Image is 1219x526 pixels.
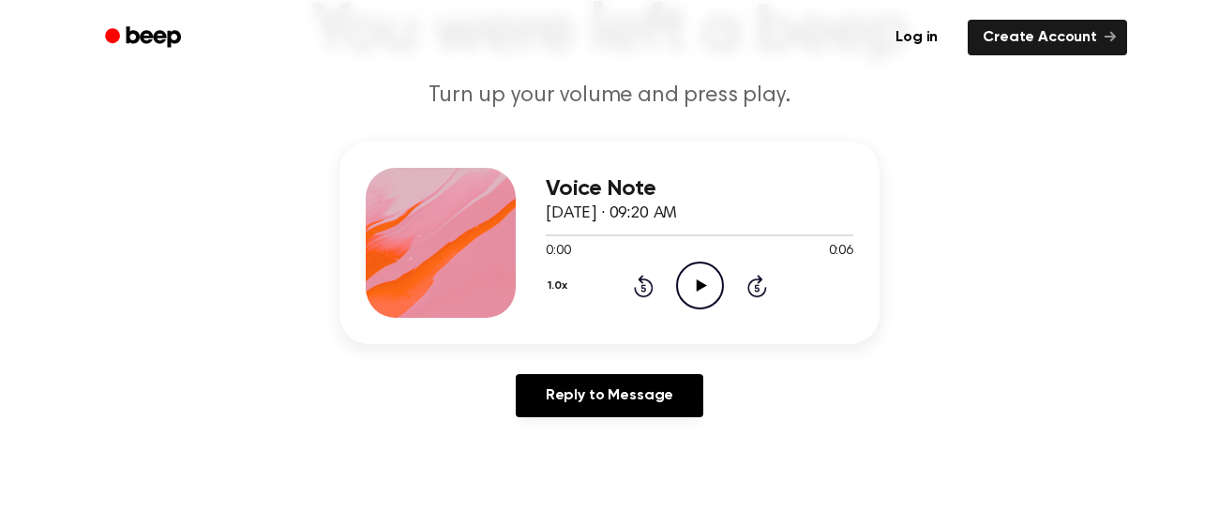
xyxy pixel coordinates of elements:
span: 0:06 [829,242,853,262]
span: 0:00 [546,242,570,262]
a: Beep [92,20,198,56]
span: [DATE] · 09:20 AM [546,205,677,222]
button: 1.0x [546,270,574,302]
a: Reply to Message [516,374,703,417]
p: Turn up your volume and press play. [249,81,970,112]
h3: Voice Note [546,176,853,202]
a: Create Account [968,20,1127,55]
a: Log in [877,16,956,59]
